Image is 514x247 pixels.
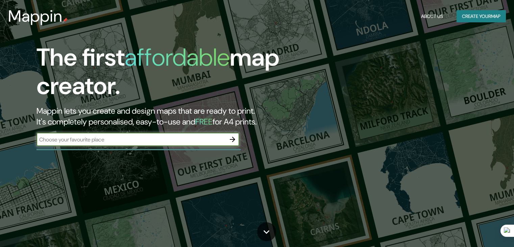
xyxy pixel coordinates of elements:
[36,43,294,106] h1: The first map creator.
[36,136,226,143] input: Choose your favourite place
[418,10,446,23] button: About Us
[63,18,68,23] img: mappin-pin
[457,10,506,23] button: Create yourmap
[125,42,230,73] h1: affordable
[8,7,63,26] h3: Mappin
[36,106,294,127] h2: Mappin lets you create and design maps that are ready to print. It's completely personalised, eas...
[195,116,213,127] h5: FREE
